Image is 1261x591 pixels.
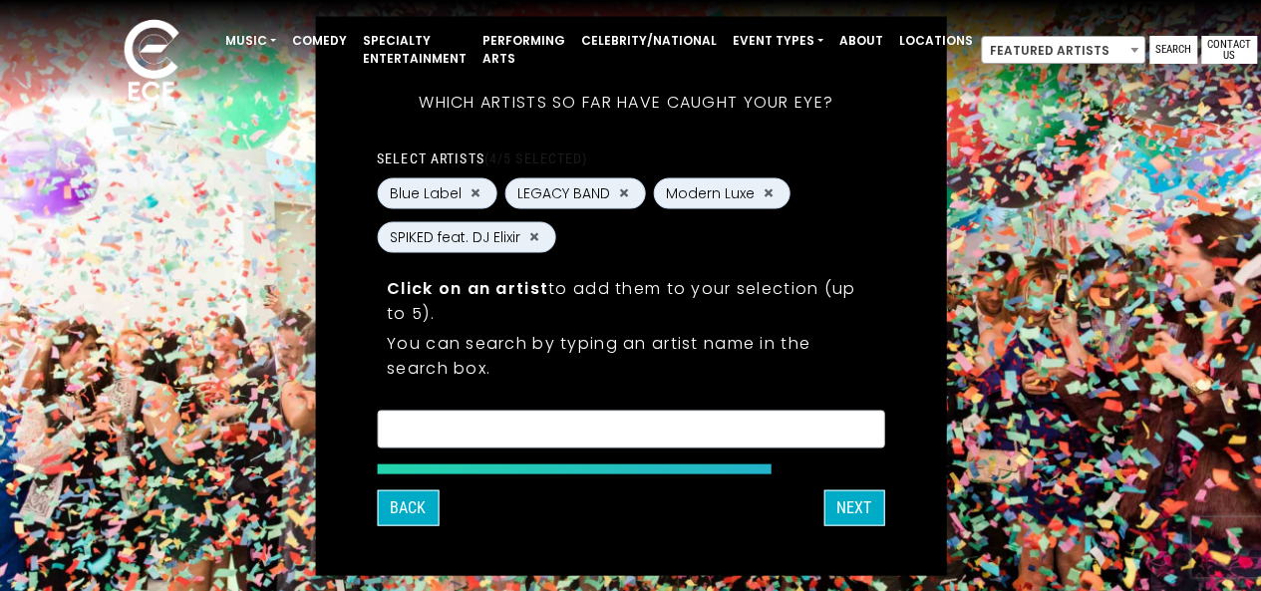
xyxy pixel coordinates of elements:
img: ece_new_logo_whitev2-1.png [102,14,201,111]
span: Featured Artists [981,36,1145,64]
strong: Click on an artist [387,276,548,299]
button: Back [377,489,439,525]
a: Performing Arts [474,24,573,76]
span: Blue Label [390,182,462,203]
span: LEGACY BAND [517,182,610,203]
a: Event Types [725,24,831,58]
textarea: Search [390,423,871,441]
label: Select artists [377,148,587,166]
span: SPIKED feat. DJ Elixir [390,226,520,247]
p: to add them to your selection (up to 5). [387,275,874,325]
a: Music [217,24,284,58]
button: Next [823,489,884,525]
a: About [831,24,891,58]
button: Remove SPIKED feat. DJ Elixir [526,228,542,246]
a: Search [1149,36,1197,64]
a: Contact Us [1201,36,1257,64]
button: Remove LEGACY BAND [616,184,632,202]
button: Remove Modern Luxe [761,184,777,202]
span: Modern Luxe [666,182,755,203]
button: Remove Blue Label [468,184,483,202]
span: (4/5 selected) [484,149,588,165]
a: Comedy [284,24,355,58]
span: Featured Artists [982,37,1144,65]
a: Locations [891,24,981,58]
a: Celebrity/National [573,24,725,58]
p: You can search by typing an artist name in the search box. [387,330,874,380]
a: Specialty Entertainment [355,24,474,76]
